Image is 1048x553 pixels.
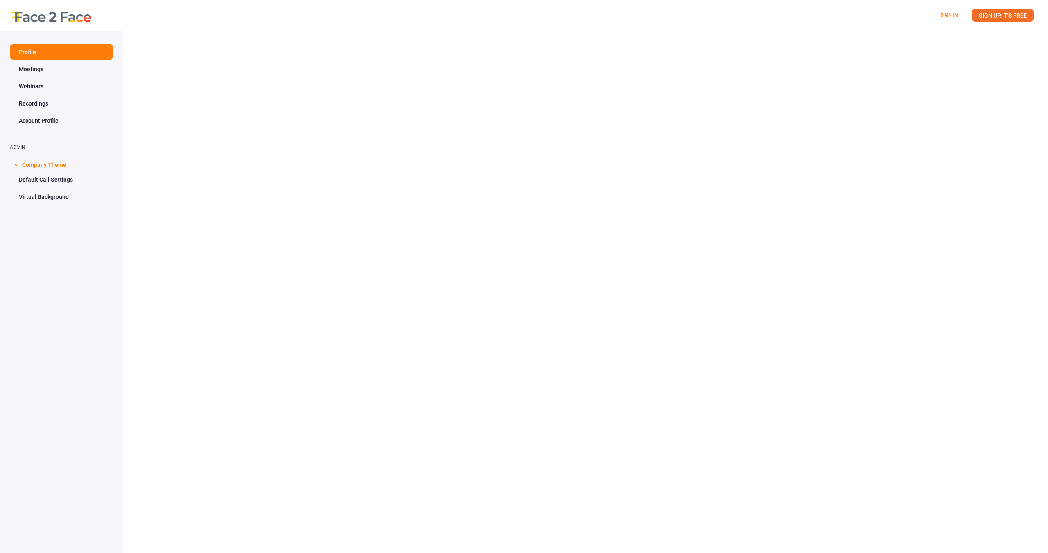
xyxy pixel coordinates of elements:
[12,164,20,166] span: >
[10,96,113,111] a: Recordings
[10,61,113,77] a: Meetings
[940,12,958,18] a: SIGN IN
[10,113,113,128] a: Account Profile
[972,9,1034,22] a: SIGN UP, IT'S FREE
[10,44,113,60] a: Profile
[22,156,66,172] span: Company Theme
[10,172,113,187] a: Default Call Settings
[10,189,113,205] a: Virtual Background
[10,79,113,94] a: Webinars
[10,145,113,150] h2: ADMIN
